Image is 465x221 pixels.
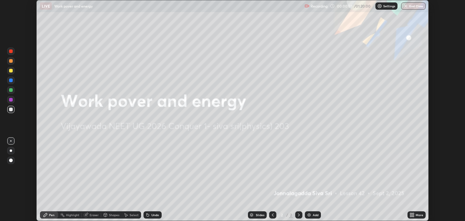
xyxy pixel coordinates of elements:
div: Select [130,213,139,216]
div: Highlight [66,213,79,216]
p: Work pover and energy [54,4,93,8]
img: class-settings-icons [377,4,382,8]
div: Undo [151,213,159,216]
div: More [416,213,423,216]
div: Eraser [90,213,99,216]
img: end-class-cross [403,4,408,8]
img: recording.375f2c34.svg [305,4,309,8]
div: Slides [256,213,264,216]
p: Settings [383,5,395,8]
div: 2 [279,213,285,217]
div: Shapes [109,213,119,216]
p: LIVE [42,4,50,8]
img: add-slide-button [307,213,312,217]
button: End Class [401,2,426,10]
p: Recording [311,4,328,8]
div: 2 [289,212,293,218]
div: / [286,213,288,217]
div: Add [313,213,318,216]
div: Pen [49,213,54,216]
